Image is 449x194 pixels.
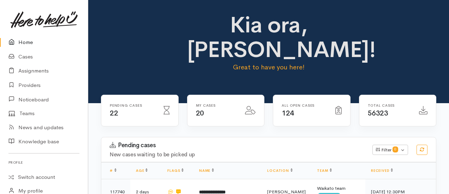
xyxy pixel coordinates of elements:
span: 56323 [368,109,388,118]
h6: All Open cases [282,104,327,107]
a: # [110,168,116,173]
h6: Total cases [368,104,411,107]
a: Name [199,168,214,173]
h3: Pending cases [110,142,364,149]
span: 20 [196,109,204,118]
h6: My cases [196,104,237,107]
a: Received [371,168,393,173]
span: 0 [393,146,398,152]
a: Flags [167,168,184,173]
a: Team [317,168,331,173]
h6: Profile [8,158,79,167]
span: 22 [110,109,118,118]
h4: New cases waiting to be picked up [110,152,364,158]
button: Filter0 [372,145,408,155]
a: Location [267,168,292,173]
h1: Kia ora, [PERSON_NAME]! [187,13,351,62]
a: Age [136,168,148,173]
span: 124 [282,109,294,118]
h6: Pending cases [110,104,155,107]
p: Great to have you here! [187,62,351,72]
